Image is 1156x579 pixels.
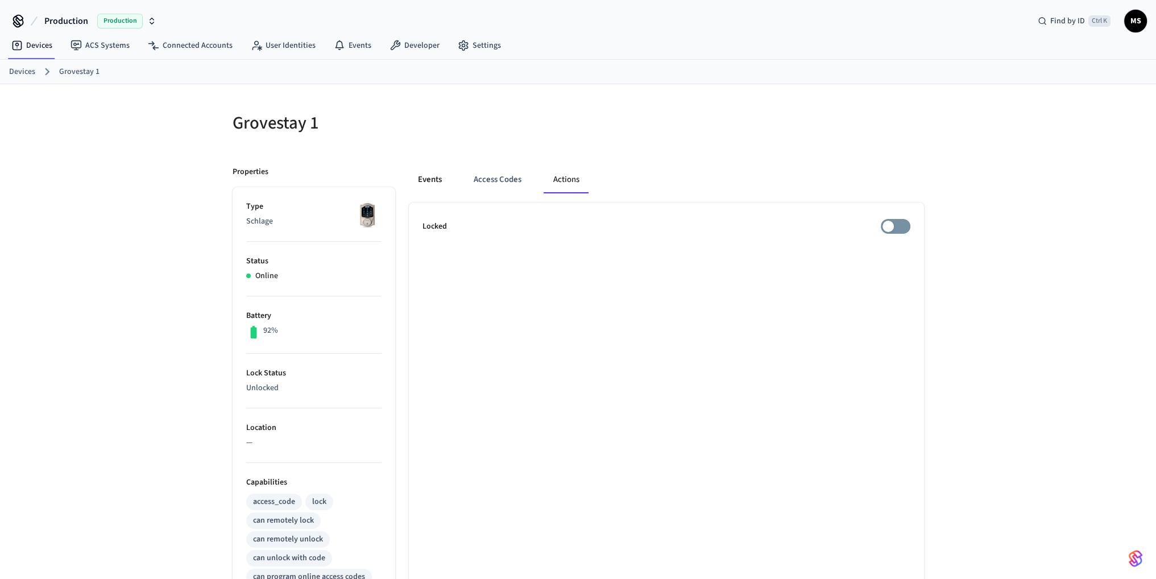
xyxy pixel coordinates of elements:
[246,422,382,434] p: Location
[44,14,88,28] span: Production
[1125,11,1146,31] span: MS
[449,35,510,56] a: Settings
[97,14,143,28] span: Production
[1088,15,1111,27] span: Ctrl K
[139,35,242,56] a: Connected Accounts
[1124,10,1147,32] button: MS
[9,66,35,78] a: Devices
[246,367,382,379] p: Lock Status
[242,35,325,56] a: User Identities
[246,201,382,213] p: Type
[246,255,382,267] p: Status
[353,201,382,229] img: Schlage Sense Smart Deadbolt with Camelot Trim, Front
[1050,15,1085,27] span: Find by ID
[253,496,295,508] div: access_code
[1129,549,1142,568] img: SeamLogoGradient.69752ec5.svg
[246,382,382,394] p: Unlocked
[409,166,451,193] button: Events
[233,111,571,135] h5: Grovestay 1
[61,35,139,56] a: ACS Systems
[233,166,268,178] p: Properties
[544,166,589,193] button: Actions
[246,310,382,322] p: Battery
[253,552,325,564] div: can unlock with code
[465,166,531,193] button: Access Codes
[325,35,380,56] a: Events
[380,35,449,56] a: Developer
[253,533,323,545] div: can remotely unlock
[59,66,100,78] a: Grovestay 1
[2,35,61,56] a: Devices
[246,477,382,489] p: Capabilities
[422,221,447,233] p: Locked
[253,515,314,527] div: can remotely lock
[246,216,382,228] p: Schlage
[312,496,326,508] div: lock
[255,270,278,282] p: Online
[263,325,278,337] p: 92%
[246,437,382,449] p: —
[1029,11,1120,31] div: Find by IDCtrl K
[409,166,924,193] div: ant example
